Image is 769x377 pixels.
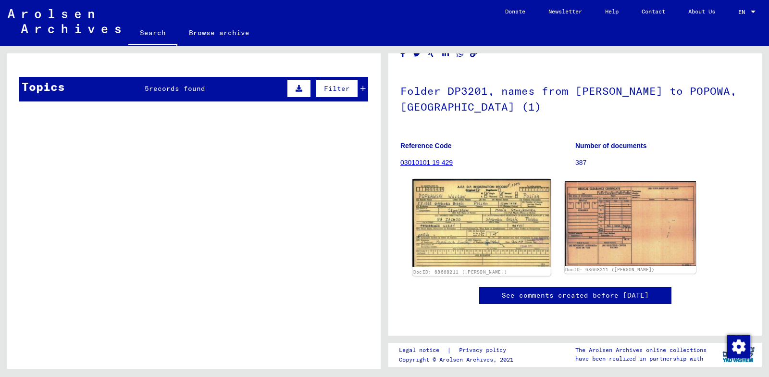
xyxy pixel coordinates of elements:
[8,9,121,33] img: Arolsen_neg.svg
[575,354,707,363] p: have been realized in partnership with
[412,48,422,60] button: Share on Twitter
[575,158,750,168] p: 387
[128,21,177,46] a: Search
[398,48,408,60] button: Share on Facebook
[727,335,750,358] img: Change consent
[565,181,696,265] img: 002.jpg
[575,346,707,354] p: The Arolsen Archives online collections
[316,79,358,98] button: Filter
[412,179,550,267] img: 001.jpg
[720,342,757,366] img: yv_logo.png
[400,69,750,127] h1: Folder DP3201, names from [PERSON_NAME] to POPOWA, [GEOGRAPHIC_DATA] (1)
[502,290,649,301] a: See comments created before [DATE]
[441,48,451,60] button: Share on LinkedIn
[400,159,453,166] a: 03010101 19 429
[399,345,447,355] a: Legal notice
[738,9,749,15] span: EN
[469,48,479,60] button: Copy link
[399,355,518,364] p: Copyright © Arolsen Archives, 2021
[451,345,518,355] a: Privacy policy
[399,345,518,355] div: |
[565,267,655,272] a: DocID: 68668211 ([PERSON_NAME])
[413,269,507,275] a: DocID: 68668211 ([PERSON_NAME])
[575,142,647,150] b: Number of documents
[455,48,465,60] button: Share on WhatsApp
[177,21,261,44] a: Browse archive
[324,84,350,93] span: Filter
[400,142,452,150] b: Reference Code
[426,48,436,60] button: Share on Xing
